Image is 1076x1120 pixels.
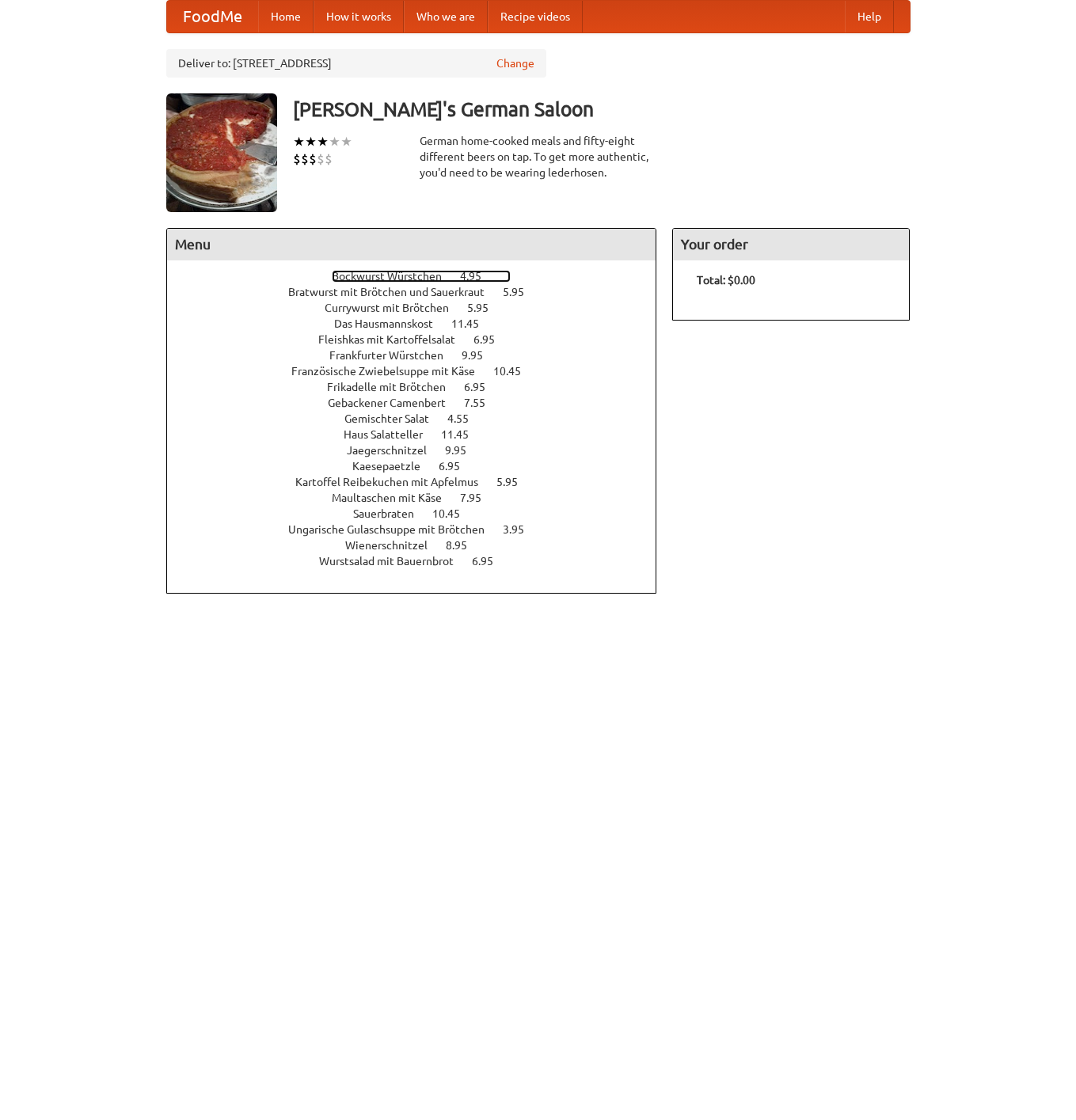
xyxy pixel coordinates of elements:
a: Kaesepaetzle 6.95 [352,460,489,473]
span: Französische Zwiebelsuppe mit Käse [291,365,491,378]
span: 8.95 [446,539,483,552]
span: Gebackener Camenbert [328,397,462,409]
a: Das Hausmannskost 11.45 [334,317,508,330]
li: $ [293,150,301,168]
span: Maultaschen mit Käse [332,492,458,504]
a: Französische Zwiebelsuppe mit Käse 10.45 [291,365,550,378]
span: Bockwurst Würstchen [332,270,458,283]
span: Sauerbraten [353,507,430,520]
div: German home-cooked meals and fifty-eight different beers on tap. To get more authentic, you'd nee... [420,133,657,180]
li: ★ [340,133,352,150]
span: 10.45 [432,507,476,520]
span: Frankfurter Würstchen [329,349,459,362]
a: Help [845,1,894,32]
span: 10.45 [493,365,537,378]
li: $ [317,150,325,168]
span: Das Hausmannskost [334,317,449,330]
span: Jaegerschnitzel [347,444,443,457]
span: 6.95 [472,555,509,568]
li: $ [325,150,333,168]
div: Deliver to: [STREET_ADDRESS] [166,49,546,78]
b: Total: $0.00 [697,274,755,287]
span: 5.95 [496,476,534,488]
li: ★ [293,133,305,150]
li: ★ [305,133,317,150]
a: Change [496,55,534,71]
a: Currywurst mit Brötchen 5.95 [325,302,518,314]
a: Frankfurter Würstchen 9.95 [329,349,512,362]
span: 9.95 [462,349,499,362]
a: FoodMe [167,1,258,32]
h3: [PERSON_NAME]'s German Saloon [293,93,911,125]
a: Bratwurst mit Brötchen und Sauerkraut 5.95 [288,286,553,298]
span: 4.95 [460,270,497,283]
li: ★ [329,133,340,150]
a: Ungarische Gulaschsuppe mit Brötchen 3.95 [288,523,553,536]
a: Jaegerschnitzel 9.95 [347,444,496,457]
a: Recipe videos [488,1,583,32]
span: Bratwurst mit Brötchen und Sauerkraut [288,286,500,298]
li: $ [301,150,309,168]
span: Currywurst mit Brötchen [325,302,465,314]
span: 11.45 [441,428,485,441]
a: Who we are [404,1,488,32]
span: 5.95 [467,302,504,314]
span: Gemischter Salat [344,412,445,425]
a: Maultaschen mit Käse 7.95 [332,492,511,504]
span: Kaesepaetzle [352,460,436,473]
a: Kartoffel Reibekuchen mit Apfelmus 5.95 [295,476,547,488]
span: 4.55 [447,412,485,425]
a: Fleishkas mit Kartoffelsalat 6.95 [318,333,524,346]
span: 5.95 [503,286,540,298]
a: Gebackener Camenbert 7.55 [328,397,515,409]
li: ★ [317,133,329,150]
a: Gemischter Salat 4.55 [344,412,498,425]
span: Ungarische Gulaschsuppe mit Brötchen [288,523,500,536]
a: How it works [314,1,404,32]
span: Fleishkas mit Kartoffelsalat [318,333,471,346]
span: 11.45 [451,317,495,330]
span: Haus Salatteller [344,428,439,441]
span: 6.95 [439,460,476,473]
span: Wienerschnitzel [345,539,443,552]
span: 6.95 [473,333,511,346]
h4: Your order [673,229,909,260]
span: 7.95 [460,492,497,504]
span: Wurstsalad mit Bauernbrot [319,555,470,568]
a: Haus Salatteller 11.45 [344,428,498,441]
span: 3.95 [503,523,540,536]
a: Sauerbraten 10.45 [353,507,489,520]
span: 6.95 [464,381,501,393]
h4: Menu [167,229,656,260]
a: Bockwurst Würstchen 4.95 [332,270,511,283]
span: 7.55 [464,397,501,409]
img: angular.jpg [166,93,277,212]
span: Kartoffel Reibekuchen mit Apfelmus [295,476,494,488]
a: Frikadelle mit Brötchen 6.95 [327,381,515,393]
span: 9.95 [445,444,482,457]
a: Wienerschnitzel 8.95 [345,539,496,552]
li: $ [309,150,317,168]
span: Frikadelle mit Brötchen [327,381,462,393]
a: Home [258,1,314,32]
a: Wurstsalad mit Bauernbrot 6.95 [319,555,523,568]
